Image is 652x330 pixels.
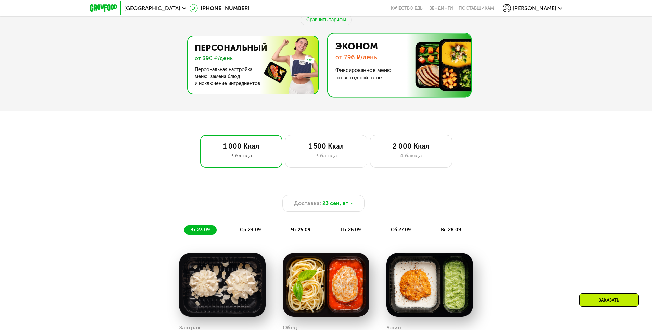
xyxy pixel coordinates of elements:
div: Сравнить тарифы [301,14,352,25]
span: ср 24.09 [240,227,261,233]
span: [PERSON_NAME] [513,5,557,11]
span: [GEOGRAPHIC_DATA] [124,5,180,11]
a: [PHONE_NUMBER] [190,4,250,12]
div: Заказать [579,293,639,307]
span: сб 27.09 [391,227,411,233]
span: чт 25.09 [291,227,310,233]
div: поставщикам [459,5,494,11]
span: Доставка: [294,199,321,207]
div: 1 000 Ккал [207,142,275,150]
span: 23 сен, вт [322,199,348,207]
a: Качество еды [391,5,424,11]
div: 3 блюда [292,152,360,160]
div: 4 блюда [377,152,445,160]
div: 1 500 Ккал [292,142,360,150]
a: Вендинги [429,5,453,11]
span: вт 23.09 [190,227,210,233]
div: 2 000 Ккал [377,142,445,150]
span: вс 28.09 [441,227,461,233]
div: 3 блюда [207,152,275,160]
span: пт 26.09 [341,227,361,233]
